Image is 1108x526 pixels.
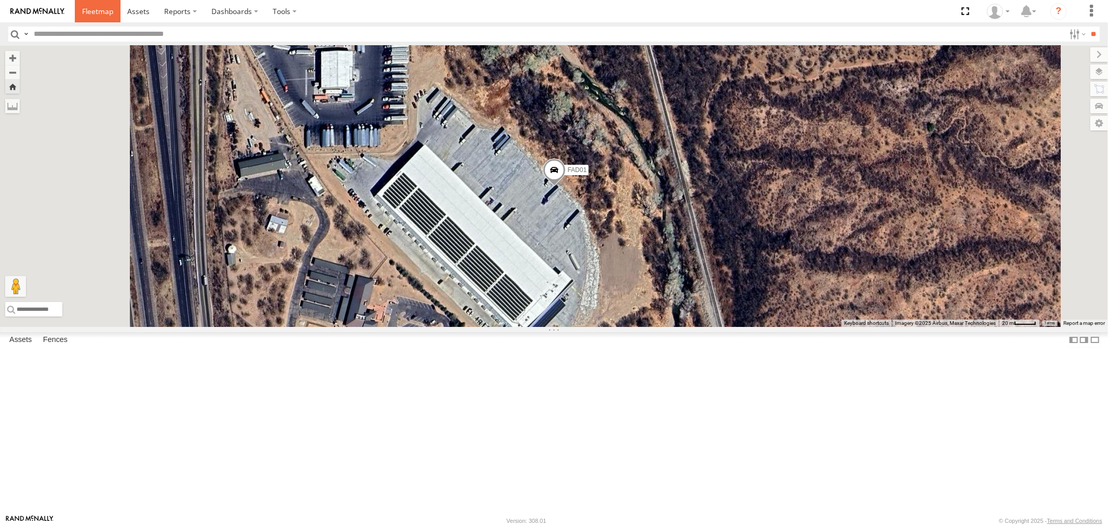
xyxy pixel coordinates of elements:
[1050,3,1067,20] i: ?
[983,4,1013,19] div: Jason Ham
[5,65,20,80] button: Zoom out
[844,320,889,327] button: Keyboard shortcuts
[1065,27,1088,42] label: Search Filter Options
[895,320,996,326] span: Imagery ©2025 Airbus, Maxar Technologies
[1069,332,1079,347] label: Dock Summary Table to the Left
[1047,518,1102,524] a: Terms and Conditions
[1063,320,1105,326] a: Report a map error
[999,320,1039,327] button: Map Scale: 20 m per 39 pixels
[22,27,30,42] label: Search Query
[506,518,546,524] div: Version: 308.01
[999,518,1102,524] div: © Copyright 2025 -
[1002,320,1014,326] span: 20 m
[38,333,73,347] label: Fences
[5,276,26,297] button: Drag Pegman onto the map to open Street View
[1090,116,1108,130] label: Map Settings
[1090,332,1100,347] label: Hide Summary Table
[5,99,20,113] label: Measure
[6,516,54,526] a: Visit our Website
[567,166,586,174] span: FAD01
[10,8,64,15] img: rand-logo.svg
[1079,332,1089,347] label: Dock Summary Table to the Right
[5,80,20,94] button: Zoom Home
[5,51,20,65] button: Zoom in
[4,333,37,347] label: Assets
[1045,321,1056,325] a: Terms (opens in new tab)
